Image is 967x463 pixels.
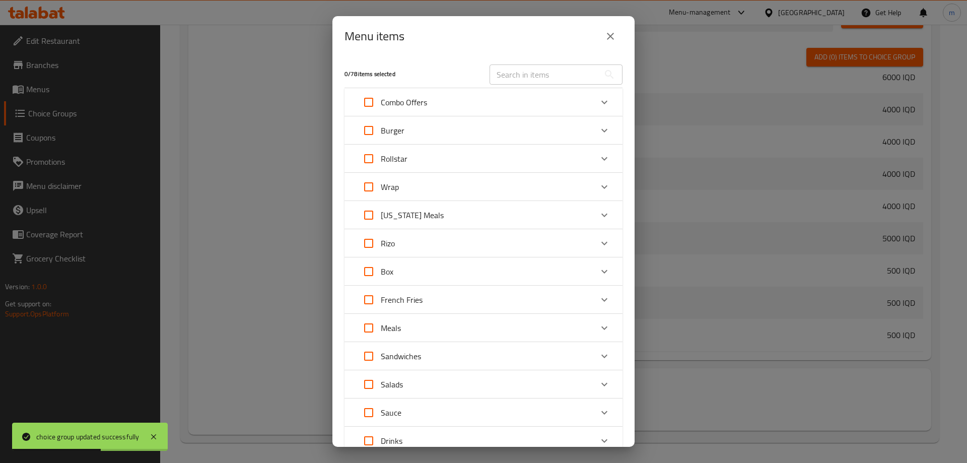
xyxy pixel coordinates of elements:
[344,28,404,44] h2: Menu items
[344,399,623,427] div: Expand
[344,88,623,116] div: Expand
[381,350,421,362] p: Sandwiches
[344,145,623,173] div: Expand
[381,237,395,249] p: Rizo
[344,201,623,229] div: Expand
[344,257,623,286] div: Expand
[344,427,623,455] div: Expand
[344,116,623,145] div: Expand
[344,342,623,370] div: Expand
[344,314,623,342] div: Expand
[344,173,623,201] div: Expand
[381,407,401,419] p: Sauce
[36,431,140,442] div: choice group updated successfully
[344,229,623,257] div: Expand
[381,294,423,306] p: French Fries
[381,435,402,447] p: Drinks
[381,322,401,334] p: Meals
[381,124,404,137] p: Burger
[344,370,623,399] div: Expand
[381,181,399,193] p: Wrap
[381,209,444,221] p: [US_STATE] Meals
[381,96,427,108] p: Combo Offers
[344,70,477,79] h5: 0 / 78 items selected
[381,378,403,390] p: Salads
[490,64,599,85] input: Search in items
[598,24,623,48] button: close
[344,286,623,314] div: Expand
[381,153,407,165] p: Rollstar
[381,266,393,278] p: Box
